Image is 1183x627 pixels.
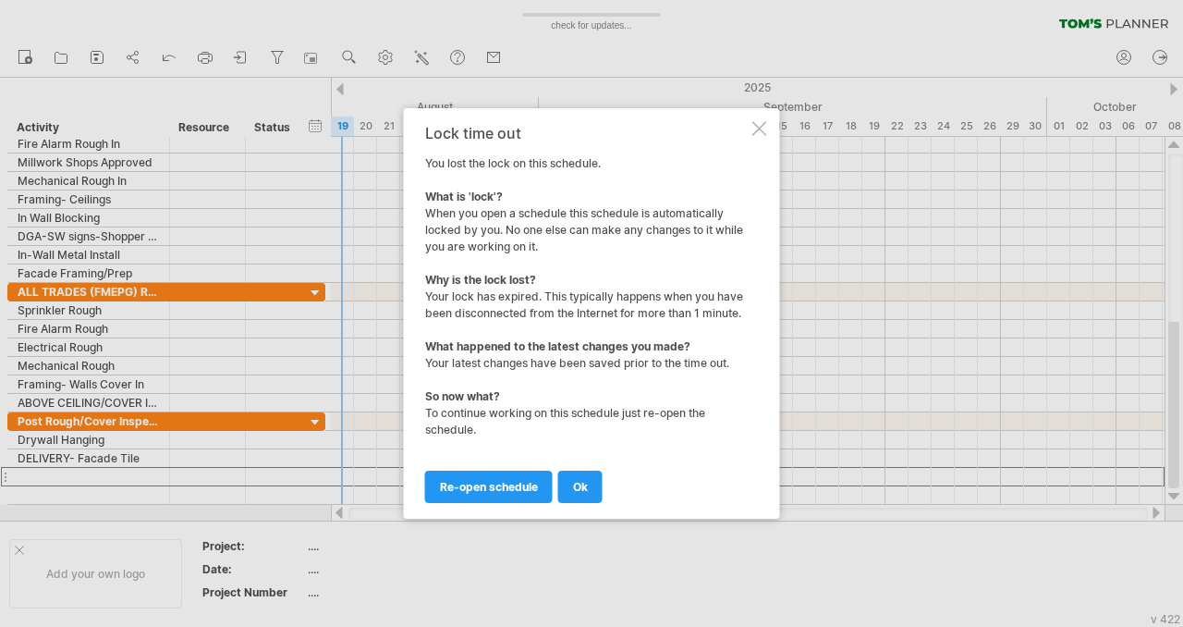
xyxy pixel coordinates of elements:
[425,339,690,353] strong: What happened to the latest changes you made?
[490,18,693,33] div: check for updates...
[558,471,603,503] a: ok
[425,273,536,287] strong: Why is the lock lost?
[573,480,588,494] span: ok
[425,125,749,141] div: Lock time out
[440,480,538,494] span: re-open schedule
[425,471,553,503] a: re-open schedule
[425,389,500,403] strong: So now what?
[425,125,749,502] div: You lost the lock on this schedule. When you open a schedule this schedule is automatically locke...
[425,190,503,203] strong: What is 'lock'?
